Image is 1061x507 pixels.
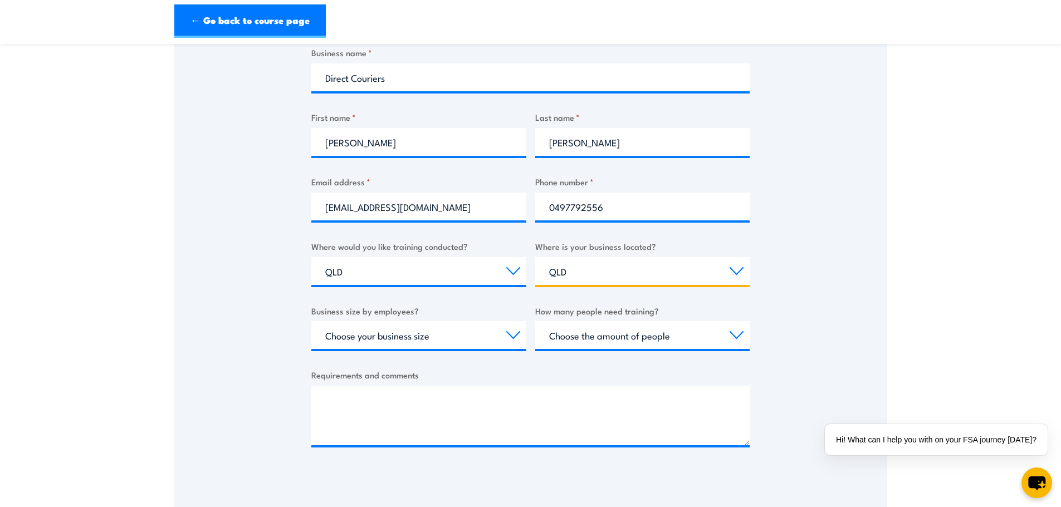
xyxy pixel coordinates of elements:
[311,175,526,188] label: Email address
[311,304,526,317] label: Business size by employees?
[311,368,750,381] label: Requirements and comments
[311,46,750,59] label: Business name
[535,304,750,317] label: How many people need training?
[535,240,750,253] label: Where is your business located?
[825,424,1048,455] div: Hi! What can I help you with on your FSA journey [DATE]?
[311,111,526,124] label: First name
[535,175,750,188] label: Phone number
[174,4,326,38] a: ← Go back to course page
[311,240,526,253] label: Where would you like training conducted?
[535,111,750,124] label: Last name
[1021,467,1052,498] button: chat-button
